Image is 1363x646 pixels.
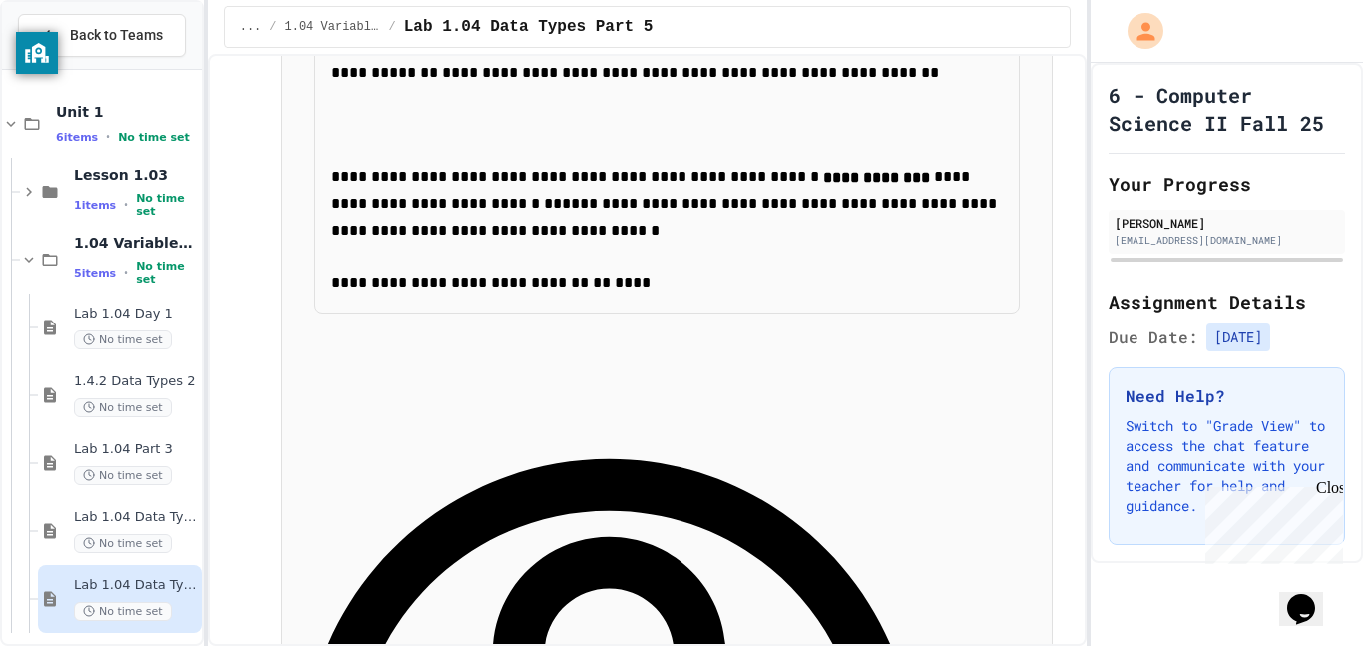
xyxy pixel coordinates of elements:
[74,166,198,184] span: Lesson 1.03
[1115,214,1339,232] div: [PERSON_NAME]
[74,602,172,621] span: No time set
[1115,233,1339,248] div: [EMAIL_ADDRESS][DOMAIN_NAME]
[124,265,128,281] span: •
[1279,566,1343,626] iframe: chat widget
[74,199,116,212] span: 1 items
[269,19,276,35] span: /
[74,441,198,458] span: Lab 1.04 Part 3
[74,577,198,594] span: Lab 1.04 Data Types Part 5
[136,192,198,218] span: No time set
[1109,170,1345,198] h2: Your Progress
[56,103,198,121] span: Unit 1
[1109,288,1345,316] h2: Assignment Details
[74,330,172,349] span: No time set
[1109,325,1198,349] span: Due Date:
[74,267,116,280] span: 5 items
[56,131,98,144] span: 6 items
[240,19,262,35] span: ...
[74,306,198,323] span: Lab 1.04 Day 1
[18,14,186,57] button: Back to Teams
[1206,323,1270,351] span: [DATE]
[74,509,198,526] span: Lab 1.04 Data Types Part 4
[136,260,198,286] span: No time set
[74,234,198,252] span: 1.04 Variables and User Input
[124,197,128,213] span: •
[74,373,198,390] span: 1.4.2 Data Types 2
[106,129,110,145] span: •
[1126,416,1328,516] p: Switch to "Grade View" to access the chat feature and communicate with your teacher for help and ...
[74,466,172,485] span: No time set
[285,19,381,35] span: 1.04 Variables and User Input
[404,15,654,39] span: Lab 1.04 Data Types Part 5
[1197,479,1343,564] iframe: chat widget
[1126,384,1328,408] h3: Need Help?
[389,19,396,35] span: /
[1109,81,1345,137] h1: 6 - Computer Science II Fall 25
[118,131,190,144] span: No time set
[74,534,172,553] span: No time set
[16,32,58,74] button: privacy banner
[74,398,172,417] span: No time set
[70,25,163,46] span: Back to Teams
[1107,8,1168,54] div: My Account
[8,8,138,127] div: Chat with us now!Close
